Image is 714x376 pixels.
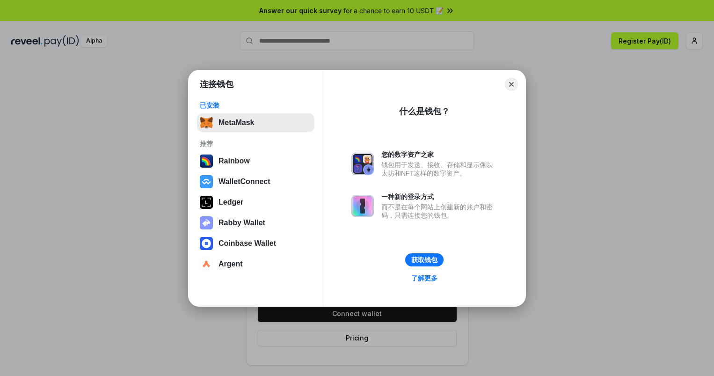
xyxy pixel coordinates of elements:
div: Rabby Wallet [219,219,265,227]
div: Ledger [219,198,243,206]
div: Rainbow [219,157,250,165]
button: Ledger [197,193,314,212]
a: 了解更多 [406,272,443,284]
div: 获取钱包 [411,256,437,264]
div: 一种新的登录方式 [381,192,497,201]
img: svg+xml,%3Csvg%20width%3D%22120%22%20height%3D%22120%22%20viewBox%3D%220%200%20120%20120%22%20fil... [200,155,213,168]
img: svg+xml,%3Csvg%20xmlns%3D%22http%3A%2F%2Fwww.w3.org%2F2000%2Fsvg%22%20fill%3D%22none%22%20viewBox... [200,216,213,229]
div: 了解更多 [411,274,437,282]
button: Rainbow [197,152,314,170]
div: 推荐 [200,140,312,148]
button: WalletConnect [197,172,314,191]
button: 获取钱包 [405,253,444,266]
img: svg+xml,%3Csvg%20width%3D%2228%22%20height%3D%2228%22%20viewBox%3D%220%200%2028%2028%22%20fill%3D... [200,175,213,188]
img: svg+xml,%3Csvg%20xmlns%3D%22http%3A%2F%2Fwww.w3.org%2F2000%2Fsvg%22%20fill%3D%22none%22%20viewBox... [351,153,374,175]
button: Close [505,78,518,91]
div: 什么是钱包？ [399,106,450,117]
div: Coinbase Wallet [219,239,276,248]
img: svg+xml,%3Csvg%20xmlns%3D%22http%3A%2F%2Fwww.w3.org%2F2000%2Fsvg%22%20fill%3D%22none%22%20viewBox... [351,195,374,217]
button: Argent [197,255,314,273]
div: 钱包用于发送、接收、存储和显示像以太坊和NFT这样的数字资产。 [381,161,497,177]
img: svg+xml,%3Csvg%20xmlns%3D%22http%3A%2F%2Fwww.w3.org%2F2000%2Fsvg%22%20width%3D%2228%22%20height%3... [200,196,213,209]
button: MetaMask [197,113,314,132]
h1: 连接钱包 [200,79,233,90]
button: Coinbase Wallet [197,234,314,253]
img: svg+xml,%3Csvg%20width%3D%2228%22%20height%3D%2228%22%20viewBox%3D%220%200%2028%2028%22%20fill%3D... [200,237,213,250]
div: WalletConnect [219,177,270,186]
img: svg+xml,%3Csvg%20fill%3D%22none%22%20height%3D%2233%22%20viewBox%3D%220%200%2035%2033%22%20width%... [200,116,213,129]
div: 已安装 [200,101,312,110]
div: 而不是在每个网站上创建新的账户和密码，只需连接您的钱包。 [381,203,497,220]
div: MetaMask [219,118,254,127]
div: Argent [219,260,243,268]
button: Rabby Wallet [197,214,314,232]
div: 您的数字资产之家 [381,150,497,159]
img: svg+xml,%3Csvg%20width%3D%2228%22%20height%3D%2228%22%20viewBox%3D%220%200%2028%2028%22%20fill%3D... [200,258,213,271]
